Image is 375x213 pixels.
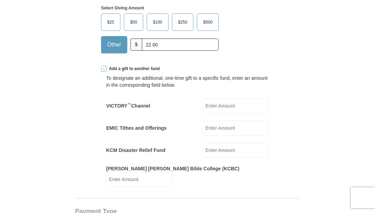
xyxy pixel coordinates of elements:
[200,17,216,27] span: $500
[106,75,269,88] div: To designate an additional, one-time gift to a specific fund, enter an amount in the correspondin...
[106,102,150,109] label: VICTORY Channel
[127,102,131,106] sup: ™
[106,165,239,172] label: [PERSON_NAME] [PERSON_NAME] Bible College (KCBC)
[106,125,167,131] label: EMIC Tithes and Offerings
[107,66,160,72] span: Add a gift to another fund
[175,17,191,27] span: $250
[106,147,165,154] label: KCM Disaster Relief Fund
[104,17,118,27] span: $25
[101,6,144,10] strong: Select Giving Amount
[203,121,269,136] input: Enter Amount
[142,39,219,51] input: Other Amount
[106,172,172,187] input: Enter Amount
[104,40,125,50] span: Other
[203,143,269,158] input: Enter Amount
[149,17,166,27] span: $100
[203,99,269,113] input: Enter Amount
[130,39,142,51] span: $
[127,17,140,27] span: $50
